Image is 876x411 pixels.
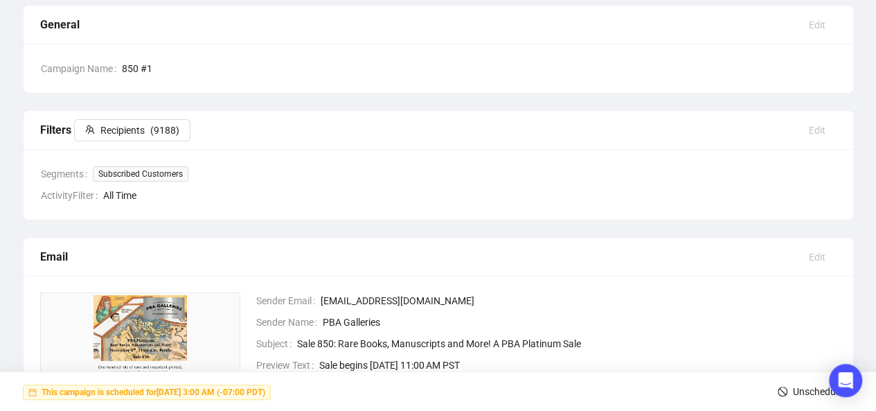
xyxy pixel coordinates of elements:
span: Sender Name [256,315,323,330]
span: Unschedule [793,372,843,411]
button: Unschedule [767,381,854,403]
span: Sender Email [256,293,321,308]
button: Edit [798,119,837,141]
span: [EMAIL_ADDRESS][DOMAIN_NAME] [321,293,837,308]
span: Preview Text [256,358,319,373]
button: Edit [798,246,837,268]
span: Subject [256,336,297,351]
span: ( 9188 ) [150,123,179,138]
button: Edit [798,14,837,36]
div: Open Intercom Messenger [829,364,862,397]
span: Sale begins [DATE] 11:00 AM PST [319,358,837,373]
div: General [40,16,798,33]
span: calendar [28,388,37,396]
span: Subscribed Customers [93,166,188,182]
span: team [85,125,95,134]
span: Segments [41,166,93,182]
span: Recipients [100,123,145,138]
span: Filters [40,123,190,137]
span: Campaign Name [41,61,122,76]
span: PBA Galleries [323,315,837,330]
button: Recipients(9188) [74,119,190,141]
span: Sale 850: Rare Books, Manuscripts and More! A PBA Platinum Sale [297,336,837,351]
span: stop [778,387,787,396]
span: 850 #1 [122,61,837,76]
span: All Time [103,188,837,203]
div: Email [40,248,798,265]
strong: This campaign is scheduled for [DATE] 3:00 AM (-07:00 PDT) [42,387,265,397]
span: ActivityFilter [41,188,103,203]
